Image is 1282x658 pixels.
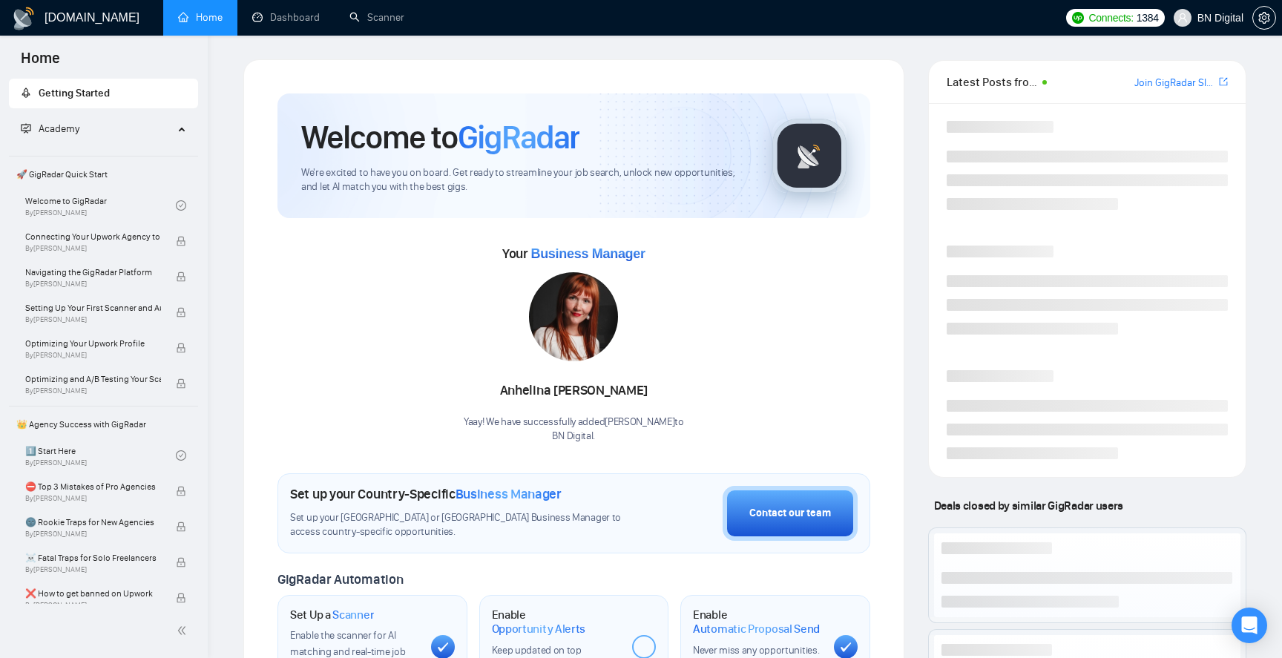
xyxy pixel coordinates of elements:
[10,159,197,189] span: 🚀 GigRadar Quick Start
[456,486,562,502] span: Business Manager
[25,439,176,472] a: 1️⃣ Start HereBy[PERSON_NAME]
[1134,75,1216,91] a: Join GigRadar Slack Community
[176,593,186,603] span: lock
[693,608,822,636] h1: Enable
[290,511,631,539] span: Set up your [GEOGRAPHIC_DATA] or [GEOGRAPHIC_DATA] Business Manager to access country-specific op...
[21,88,31,98] span: rocket
[25,372,161,386] span: Optimizing and A/B Testing Your Scanner for Better Results
[25,280,161,289] span: By [PERSON_NAME]
[25,565,161,574] span: By [PERSON_NAME]
[693,622,820,636] span: Automatic Proposal Send
[9,47,72,79] span: Home
[25,550,161,565] span: ☠️ Fatal Traps for Solo Freelancers
[749,505,831,522] div: Contact our team
[290,608,374,622] h1: Set Up a
[25,336,161,351] span: Optimizing Your Upwork Profile
[176,343,186,353] span: lock
[176,450,186,461] span: check-circle
[176,378,186,389] span: lock
[252,11,320,24] a: dashboardDashboard
[502,246,645,262] span: Your
[464,378,684,404] div: Anhelina [PERSON_NAME]
[25,386,161,395] span: By [PERSON_NAME]
[464,415,684,444] div: Yaay! We have successfully added [PERSON_NAME] to
[492,608,621,636] h1: Enable
[1232,608,1267,643] div: Open Intercom Messenger
[1253,12,1275,24] span: setting
[176,307,186,318] span: lock
[25,479,161,494] span: ⛔ Top 3 Mistakes of Pro Agencies
[25,494,161,503] span: By [PERSON_NAME]
[349,11,404,24] a: searchScanner
[1252,6,1276,30] button: setting
[464,430,684,444] p: BN Digital .
[25,351,161,360] span: By [PERSON_NAME]
[178,11,223,24] a: homeHome
[21,123,31,134] span: fund-projection-screen
[1219,75,1228,89] a: export
[25,229,161,244] span: Connecting Your Upwork Agency to GigRadar
[277,571,403,588] span: GigRadar Automation
[25,530,161,539] span: By [PERSON_NAME]
[1088,10,1133,26] span: Connects:
[693,644,819,657] span: Never miss any opportunities.
[25,244,161,253] span: By [PERSON_NAME]
[332,608,374,622] span: Scanner
[772,119,847,193] img: gigradar-logo.png
[25,265,161,280] span: Navigating the GigRadar Platform
[1137,10,1159,26] span: 1384
[176,557,186,567] span: lock
[176,522,186,532] span: lock
[176,236,186,246] span: lock
[176,486,186,496] span: lock
[1252,12,1276,24] a: setting
[1177,13,1188,23] span: user
[10,409,197,439] span: 👑 Agency Success with GigRadar
[530,246,645,261] span: Business Manager
[21,122,79,135] span: Academy
[177,623,191,638] span: double-left
[301,117,579,157] h1: Welcome to
[25,300,161,315] span: Setting Up Your First Scanner and Auto-Bidder
[176,200,186,211] span: check-circle
[928,493,1129,519] span: Deals closed by similar GigRadar users
[25,315,161,324] span: By [PERSON_NAME]
[1219,76,1228,88] span: export
[25,586,161,601] span: ❌ How to get banned on Upwork
[39,87,110,99] span: Getting Started
[458,117,579,157] span: GigRadar
[723,486,858,541] button: Contact our team
[39,122,79,135] span: Academy
[492,622,586,636] span: Opportunity Alerts
[301,166,749,194] span: We're excited to have you on board. Get ready to streamline your job search, unlock new opportuni...
[1072,12,1084,24] img: upwork-logo.png
[529,272,618,361] img: 1686179978208-144.jpg
[9,79,198,108] li: Getting Started
[290,486,562,502] h1: Set up your Country-Specific
[12,7,36,30] img: logo
[176,272,186,282] span: lock
[25,515,161,530] span: 🌚 Rookie Traps for New Agencies
[25,601,161,610] span: By [PERSON_NAME]
[947,73,1038,91] span: Latest Posts from the GigRadar Community
[25,189,176,222] a: Welcome to GigRadarBy[PERSON_NAME]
